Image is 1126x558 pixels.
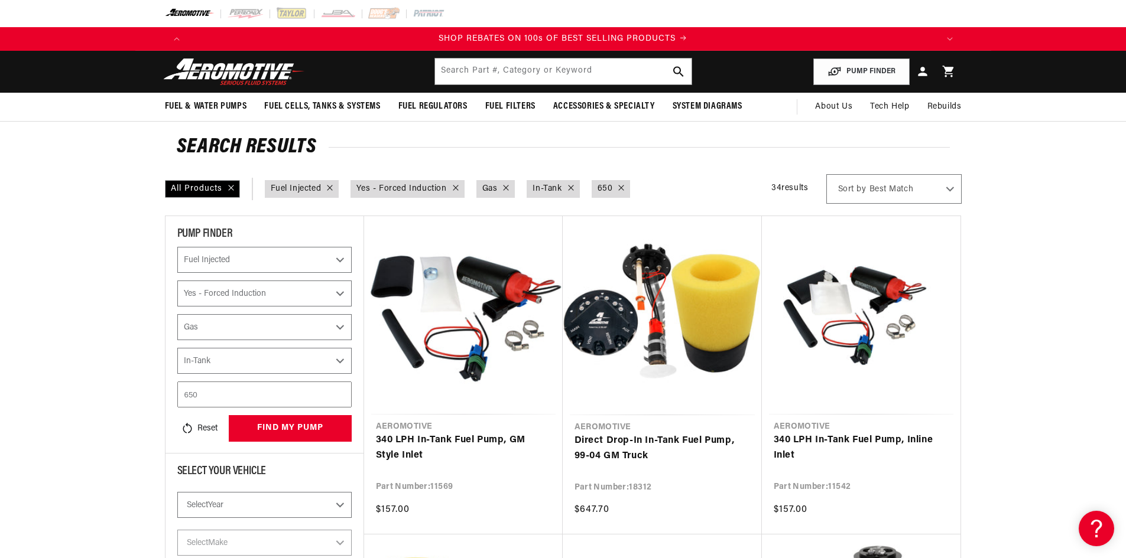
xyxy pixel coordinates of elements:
[813,58,910,85] button: PUMP FINDER
[806,93,861,121] a: About Us
[435,58,692,84] input: Search by Part Number, Category or Keyword
[177,415,221,441] button: Reset
[838,184,867,195] span: Sort by
[919,93,971,121] summary: Rebuilds
[177,492,352,518] select: Year
[575,433,750,464] a: Direct Drop-In In-Tank Fuel Pump, 99-04 GM Truck
[177,348,352,374] select: Mounting
[177,465,352,480] div: Select Your Vehicle
[165,27,189,51] button: Translation missing: en.sections.announcements.previous_announcement
[482,182,498,195] a: Gas
[553,100,655,113] span: Accessories & Specialty
[861,93,918,121] summary: Tech Help
[390,93,476,120] summary: Fuel Regulators
[156,93,256,120] summary: Fuel & Water Pumps
[927,100,962,113] span: Rebuilds
[177,247,352,273] select: CARB or EFI
[165,100,247,113] span: Fuel & Water Pumps
[271,182,322,195] a: Fuel Injected
[229,415,352,442] button: find my pump
[485,100,536,113] span: Fuel Filters
[135,27,991,51] slideshow-component: Translation missing: en.sections.announcements.announcement_bar
[666,58,692,84] button: search button
[177,381,352,407] input: Enter Horsepower
[664,93,751,120] summary: System Diagrams
[938,27,962,51] button: Translation missing: en.sections.announcements.next_announcement
[533,182,562,195] a: In-Tank
[376,433,551,463] a: 340 LPH In-Tank Fuel Pump, GM Style Inlet
[356,182,446,195] a: Yes - Forced Induction
[774,433,949,463] a: 340 LPH In-Tank Fuel Pump, Inline Inlet
[771,184,808,192] span: 34 results
[598,182,613,195] a: 650
[177,314,352,340] select: Fuel
[398,100,468,113] span: Fuel Regulators
[673,100,742,113] span: System Diagrams
[255,93,389,120] summary: Fuel Cells, Tanks & Systems
[177,280,352,306] select: Power Adder
[177,138,950,157] h2: Search Results
[264,100,380,113] span: Fuel Cells, Tanks & Systems
[439,34,676,43] span: SHOP REBATES ON 100s OF BEST SELLING PRODUCTS
[189,32,938,45] a: SHOP REBATES ON 100s OF BEST SELLING PRODUCTS
[165,180,240,198] div: All Products
[160,58,308,86] img: Aeromotive
[870,100,909,113] span: Tech Help
[544,93,664,120] summary: Accessories & Specialty
[177,530,352,556] select: Make
[826,174,962,204] select: Sort by
[815,102,852,111] span: About Us
[189,32,938,45] div: Announcement
[189,32,938,45] div: 3 of 4
[476,93,544,120] summary: Fuel Filters
[177,228,233,240] span: PUMP FINDER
